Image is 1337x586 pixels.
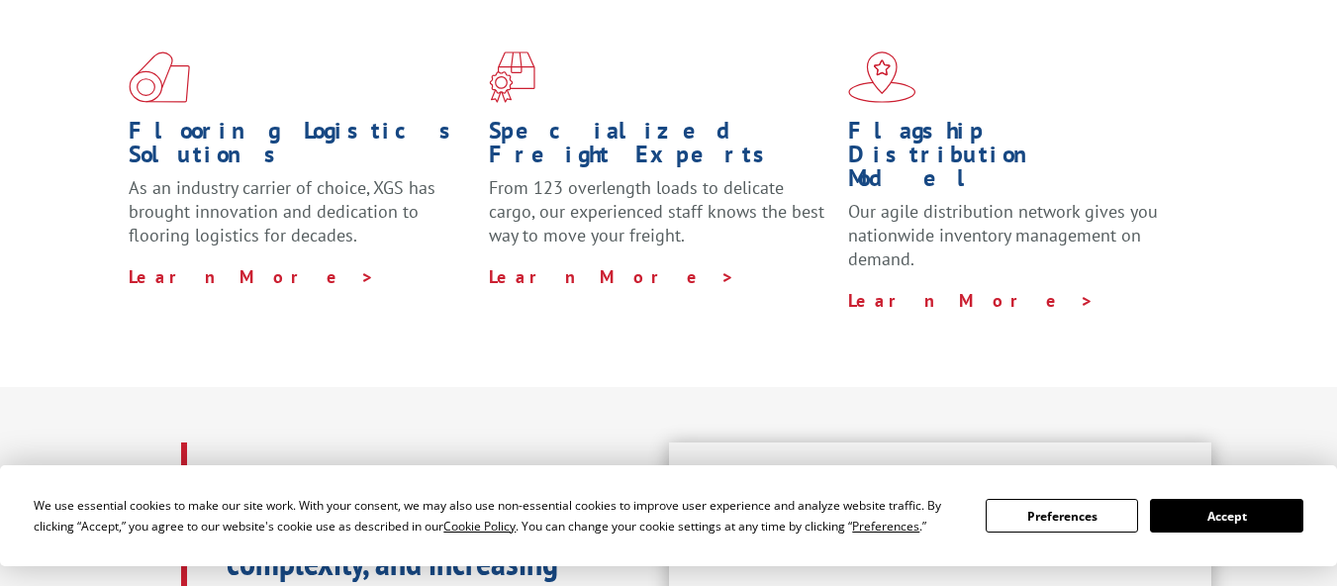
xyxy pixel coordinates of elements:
[129,265,375,288] a: Learn More >
[489,176,834,264] p: From 123 overlength loads to delicate cargo, our experienced staff knows the best way to move you...
[848,289,1095,312] a: Learn More >
[1150,499,1302,533] button: Accept
[848,200,1158,270] span: Our agile distribution network gives you nationwide inventory management on demand.
[129,119,474,176] h1: Flooring Logistics Solutions
[129,51,190,103] img: xgs-icon-total-supply-chain-intelligence-red
[129,176,435,246] span: As an industry carrier of choice, XGS has brought innovation and dedication to flooring logistics...
[34,495,962,537] div: We use essential cookies to make our site work. With your consent, we may also use non-essential ...
[848,51,916,103] img: xgs-icon-flagship-distribution-model-red
[489,51,535,103] img: xgs-icon-focused-on-flooring-red
[443,518,516,535] span: Cookie Policy
[489,265,735,288] a: Learn More >
[848,119,1194,200] h1: Flagship Distribution Model
[489,119,834,176] h1: Specialized Freight Experts
[986,499,1138,533] button: Preferences
[852,518,919,535] span: Preferences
